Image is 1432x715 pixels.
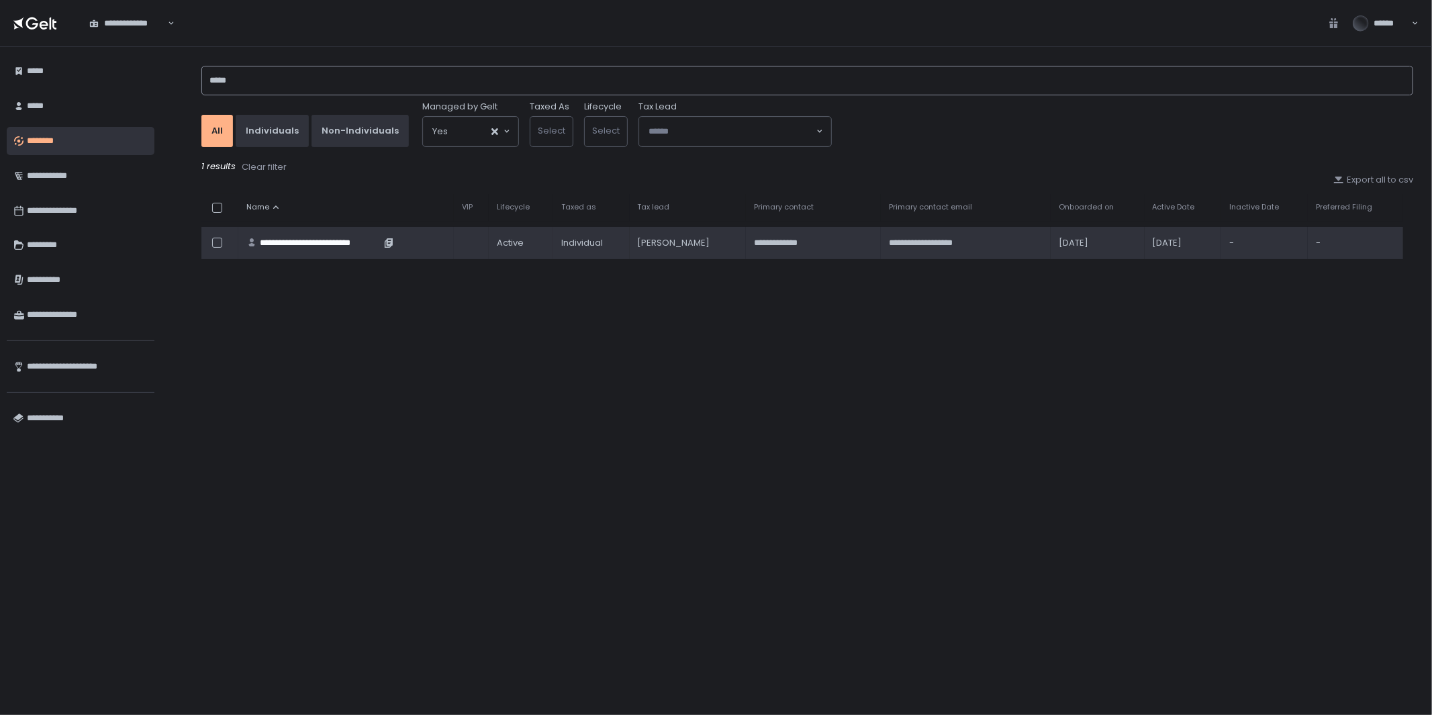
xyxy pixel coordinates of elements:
span: Preferred Filing [1316,202,1372,212]
button: Non-Individuals [312,115,409,147]
span: VIP [462,202,473,212]
div: Individuals [246,125,299,137]
span: Onboarded on [1059,202,1114,212]
span: active [497,237,524,249]
div: 1 results [201,160,1413,174]
span: Lifecycle [497,202,530,212]
button: Individuals [236,115,309,147]
div: Individual [561,237,621,249]
label: Taxed As [530,101,569,113]
span: Tax lead [638,202,670,212]
span: Inactive Date [1229,202,1279,212]
button: Export all to csv [1333,174,1413,186]
input: Search for option [649,125,815,138]
div: Non-Individuals [322,125,399,137]
span: Name [246,202,269,212]
button: Clear filter [241,160,287,174]
div: [PERSON_NAME] [638,237,738,249]
span: Primary contact email [889,202,972,212]
div: [DATE] [1059,237,1136,249]
div: [DATE] [1153,237,1213,249]
span: Active Date [1153,202,1195,212]
div: - [1316,237,1395,249]
div: All [211,125,223,137]
span: Select [538,124,565,137]
input: Search for option [448,125,490,138]
span: Managed by Gelt [422,101,497,113]
span: Tax Lead [638,101,677,113]
div: Search for option [81,9,175,37]
span: Primary contact [754,202,814,212]
div: Clear filter [242,161,287,173]
span: Yes [432,125,448,138]
button: All [201,115,233,147]
span: Taxed as [561,202,596,212]
div: Search for option [639,117,831,146]
span: Select [592,124,620,137]
label: Lifecycle [584,101,622,113]
div: - [1229,237,1300,249]
button: Clear Selected [491,128,498,135]
div: Search for option [423,117,518,146]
